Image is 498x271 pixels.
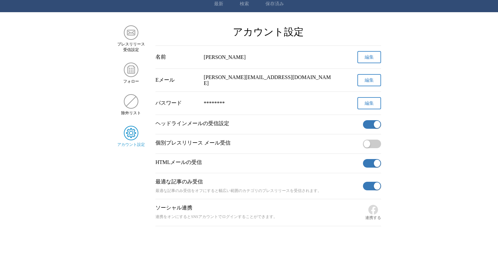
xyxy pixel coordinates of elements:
[357,97,381,109] button: 編集
[365,204,381,221] button: 連携する
[155,54,199,61] div: 名前
[365,215,381,221] span: 連携する
[155,140,360,147] p: 個別プレスリリース メール受信
[365,54,374,60] span: 編集
[117,63,145,84] a: フォローフォロー
[155,188,360,194] p: 最適な記事のみ受信をオフにすると幅広い範囲のカテゴリのプレスリリースを受信されます。
[117,142,145,148] span: アカウント設定
[365,100,374,106] span: 編集
[155,204,363,211] p: ソーシャル連携
[124,94,138,109] img: 除外リスト
[123,79,139,84] span: フォロー
[124,25,138,40] img: プレスリリース 受信設定
[117,126,145,148] a: アカウント設定アカウント設定
[155,214,363,220] p: 連携をオンにするとSNSアカウントでログインすることができます。
[155,120,360,127] p: ヘッドラインメールの受信設定
[368,204,378,215] img: Facebook
[204,74,333,86] div: [PERSON_NAME][EMAIL_ADDRESS][DOMAIN_NAME]
[155,159,360,166] p: HTMLメールの受信
[117,94,145,116] a: 除外リスト除外リスト
[124,63,138,77] img: フォロー
[357,74,381,86] button: 編集
[265,1,284,7] a: 保存済み
[365,77,374,83] span: 編集
[204,54,333,60] div: [PERSON_NAME]
[155,77,199,84] div: Eメール
[117,41,145,53] span: プレスリリース 受信設定
[240,1,249,7] a: 検索
[121,110,141,116] span: 除外リスト
[155,178,360,185] p: 最適な記事のみ受信
[214,1,223,7] a: 最新
[155,25,381,39] h2: アカウント設定
[155,100,199,107] div: パスワード
[124,126,138,140] img: アカウント設定
[117,25,145,53] a: プレスリリース 受信設定プレスリリース 受信設定
[357,51,381,63] button: 編集
[117,25,145,226] nav: サイドメニュー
